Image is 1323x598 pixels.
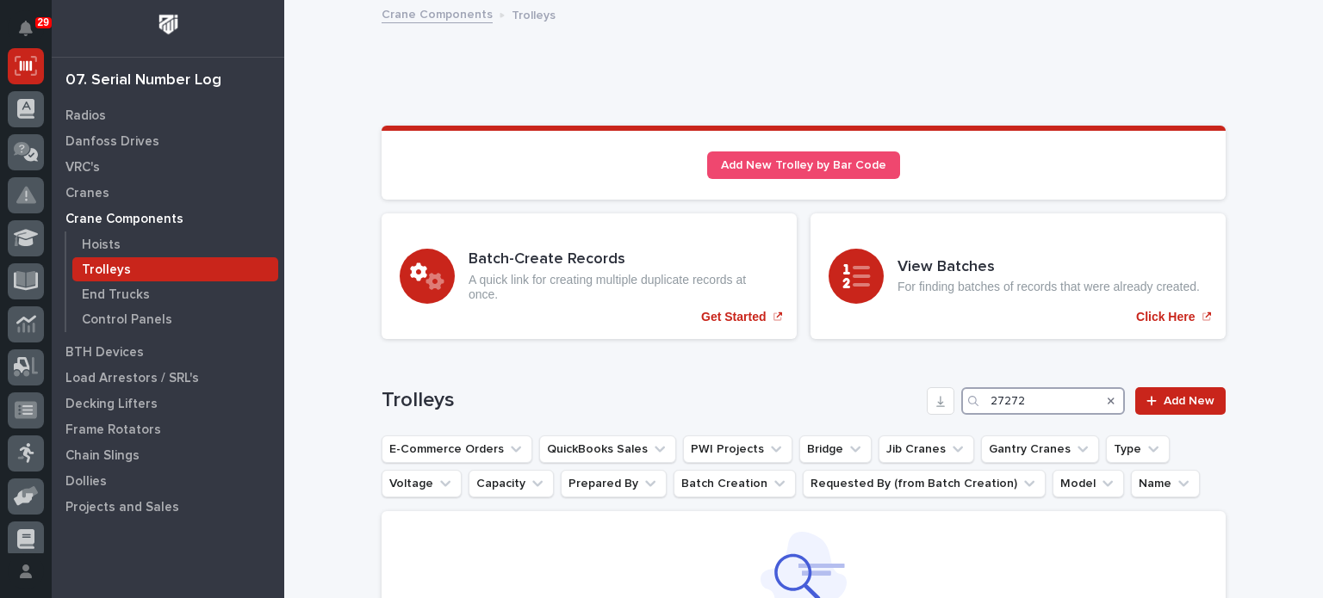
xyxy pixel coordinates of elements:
a: Danfoss Drives [52,128,284,154]
p: 29 [38,16,49,28]
p: VRC's [65,160,100,176]
a: Radios [52,102,284,128]
p: Projects and Sales [65,500,179,515]
button: Model [1053,470,1124,497]
a: Crane Components [382,3,493,23]
h3: View Batches [898,258,1200,277]
h1: Trolleys [382,388,920,413]
button: Voltage [382,470,462,497]
p: Decking Lifters [65,397,158,412]
div: 07. Serial Number Log [65,71,221,90]
button: Jib Cranes [879,435,974,463]
input: Search [961,387,1125,415]
p: Cranes [65,186,109,201]
p: Click Here [1136,310,1195,324]
span: Add New [1164,395,1214,407]
button: QuickBooks Sales [539,435,676,463]
p: Trolleys [82,262,131,278]
p: Chain Slings [65,448,140,464]
button: PWI Projects [683,435,792,463]
p: Frame Rotators [65,422,161,438]
button: E-Commerce Orders [382,435,532,463]
p: End Trucks [82,287,150,303]
a: Hoists [66,232,284,256]
a: Decking Lifters [52,391,284,416]
a: Click Here [811,213,1226,339]
a: Get Started [382,213,797,339]
button: Capacity [469,470,554,497]
p: Radios [65,108,106,124]
p: Hoists [82,237,121,253]
h3: Batch-Create Records [469,250,779,269]
button: Requested By (from Batch Creation) [803,470,1046,497]
p: Trolleys [512,4,556,23]
a: Crane Components [52,206,284,231]
button: Name [1131,470,1200,497]
a: Dollies [52,468,284,494]
p: Danfoss Drives [65,134,159,150]
a: Load Arrestors / SRL's [52,365,284,391]
button: Bridge [799,435,872,463]
a: Trolleys [66,257,284,281]
p: Control Panels [82,312,172,328]
button: Notifications [8,10,44,46]
a: BTH Devices [52,339,284,365]
button: Type [1106,435,1170,463]
p: Dollies [65,474,107,490]
a: Control Panels [66,307,284,331]
a: Add New [1135,387,1226,415]
button: Batch Creation [674,470,796,497]
a: Add New Trolley by Bar Code [707,151,900,179]
p: Get Started [701,310,766,324]
a: Chain Slings [52,442,284,468]
p: For finding batches of records that were already created. [898,280,1200,294]
p: Crane Components [65,212,183,227]
p: A quick link for creating multiple duplicate records at once. [469,273,779,302]
a: Cranes [52,180,284,206]
p: BTH Devices [65,345,144,361]
div: Notifications29 [22,21,44,48]
a: End Trucks [66,282,284,306]
button: Gantry Cranes [981,435,1099,463]
p: Load Arrestors / SRL's [65,371,199,386]
a: Projects and Sales [52,494,284,520]
button: Prepared By [561,470,667,497]
span: Add New Trolley by Bar Code [721,159,886,171]
a: VRC's [52,154,284,180]
a: Frame Rotators [52,416,284,442]
img: Workspace Logo [152,9,184,40]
